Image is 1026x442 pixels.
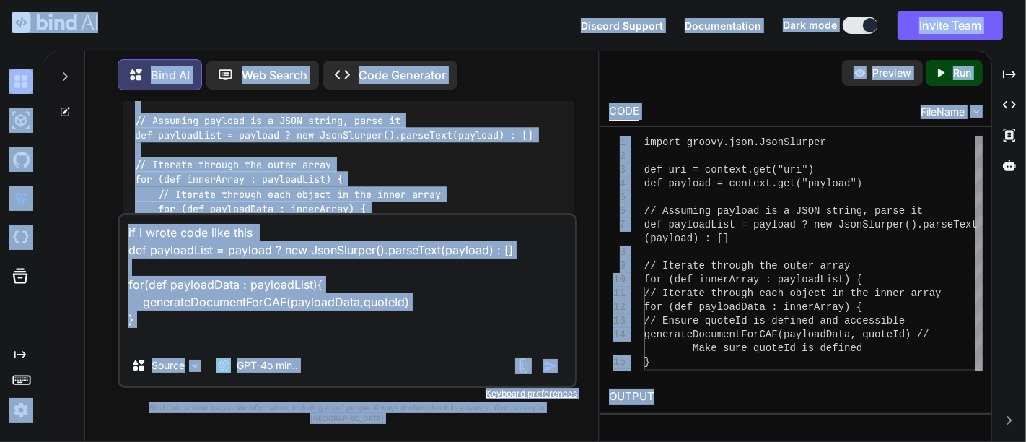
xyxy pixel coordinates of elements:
div: 10 [609,273,626,287]
span: Dark mode [783,18,837,32]
div: 1 [609,136,626,149]
span: d) // [899,329,929,340]
button: Invite Team [898,11,1003,40]
span: } [644,356,650,368]
span: // Assuming payload is a JSON string, parse it [644,205,923,217]
span: def payloadList = payload ? new JsonSlurper().pars [644,219,947,230]
div: 9 [609,259,626,273]
div: 4 [609,177,626,191]
div: 8 [609,246,626,259]
p: Preview [872,66,911,80]
span: // Iterate through each object in the inner ar [644,287,923,299]
div: 13 [609,314,626,328]
span: eText [947,219,978,230]
span: e [899,315,905,326]
div: 6 [609,204,626,218]
span: for (def innerArray : payloadList) { [644,274,862,285]
p: Bind AI [151,66,190,84]
div: 16 [609,369,626,383]
span: } [644,370,650,381]
img: premium [9,186,33,211]
div: 3 [609,163,626,177]
div: 11 [609,287,626,300]
p: GPT-4o min.. [237,358,298,373]
span: generateDocumentForCAF(payloadData, quoteI [644,329,899,340]
p: Bind can provide inaccurate information, including about people. Always double-check its answers.... [118,402,577,424]
img: chevron down [970,105,983,118]
div: 14 [609,328,626,342]
span: for (def payloadData : innerArray) { [644,301,862,313]
span: import groovy.json.JsonSlurper [644,136,826,148]
div: 15 [609,355,626,369]
img: githubDark [9,147,33,172]
span: Make sure quoteId is defined [693,342,863,354]
p: Web Search [242,66,307,84]
img: settings [9,398,33,422]
span: ray [924,287,942,299]
p: Code Generator [359,66,446,84]
img: icon [543,359,558,373]
p: Source [152,358,185,373]
span: def payload = context.get("payload") [644,178,862,189]
span: // Ensure quoteId is defined and accessibl [644,315,899,326]
div: 5 [609,191,626,204]
p: Keyboard preferences [118,388,577,399]
span: (payload) : [] [644,233,729,244]
div: 7 [609,218,626,232]
img: Pick Models [189,360,201,372]
div: 2 [609,149,626,163]
img: preview [854,66,867,79]
span: def uri = context.get("uri") [644,164,814,175]
button: Discord Support [581,18,663,33]
span: Discord Support [581,19,663,32]
img: attachment [515,357,532,374]
p: Run [953,66,971,80]
img: darkAi-studio [9,108,33,133]
img: darkChat [9,69,33,94]
span: Documentation [685,19,761,32]
span: // Iterate through the outer array [644,260,851,272]
div: 12 [609,300,626,314]
code: import groovy.json.JsonSlurper def uri = context.get("uri") def payload = context.get("payload") ... [135,39,562,290]
div: CODE [609,103,639,121]
span: FileName [921,105,965,119]
button: Documentation [685,18,761,33]
h2: OUTPUT [600,380,991,414]
img: GPT-4o mini [216,358,231,373]
img: Bind AI [12,12,98,33]
textarea: if i wrote code like this def payloadList = payload ? new JsonSlurper().parseText(payload) : [] f... [120,215,575,345]
img: cloudideIcon [9,225,33,250]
